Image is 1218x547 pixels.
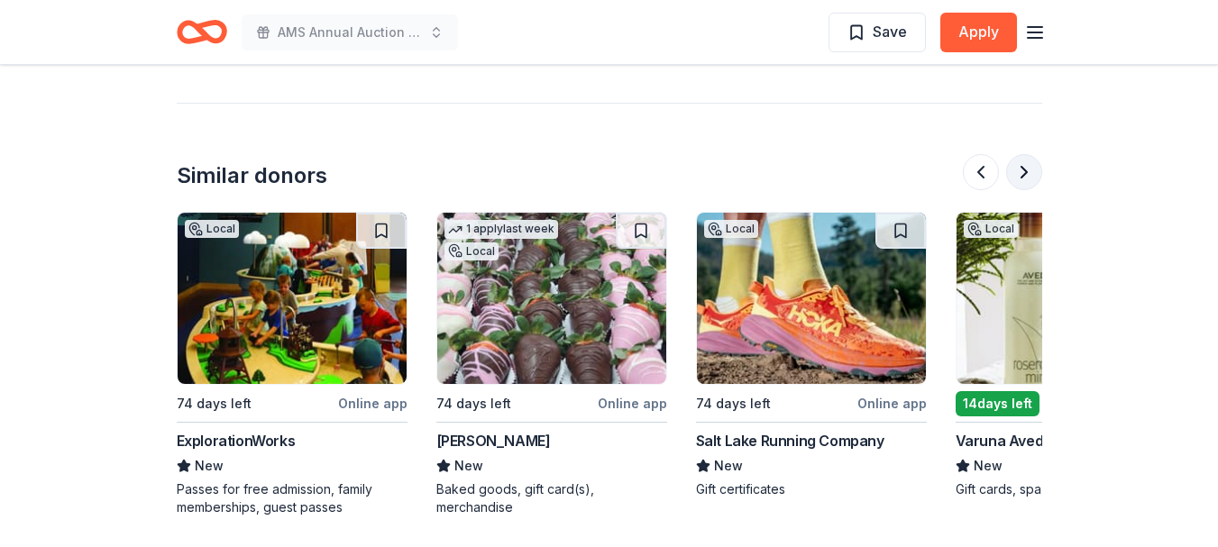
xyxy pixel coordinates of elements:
[242,14,458,50] button: AMS Annual Auction Fundraiser
[714,455,743,477] span: New
[195,455,224,477] span: New
[436,480,667,516] div: Baked goods, gift card(s), merchandise
[957,213,1186,384] img: Image for Varuna Aveda
[177,11,227,53] a: Home
[436,393,511,415] div: 74 days left
[696,212,927,498] a: Image for Salt Lake Running CompanyLocal74 days leftOnline appSalt Lake Running CompanyNewGift ce...
[437,213,666,384] img: Image for Duke Bakery
[696,430,884,451] div: Salt Lake Running Company
[956,480,1186,498] div: Gift cards, spa products
[974,455,1003,477] span: New
[338,392,408,415] div: Online app
[177,212,408,516] a: Image for ExplorationWorksLocal74 days leftOnline appExplorationWorksNewPasses for free admission...
[444,220,558,239] div: 1 apply last week
[829,13,926,52] button: Save
[598,392,667,415] div: Online app
[857,392,927,415] div: Online app
[177,480,408,516] div: Passes for free admission, family memberships, guest passes
[956,212,1186,498] a: Image for Varuna AvedaLocal14days leftOnline appVaruna AvedaNewGift cards, spa products
[185,220,239,238] div: Local
[704,220,758,238] div: Local
[177,161,327,190] div: Similar donors
[940,13,1017,52] button: Apply
[956,391,1039,416] div: 14 days left
[454,455,483,477] span: New
[436,430,551,451] div: [PERSON_NAME]
[177,430,296,451] div: ExplorationWorks
[873,20,907,43] span: Save
[436,212,667,516] a: Image for Duke Bakery1 applylast weekLocal74 days leftOnline app[PERSON_NAME]NewBaked goods, gift...
[177,393,252,415] div: 74 days left
[444,242,499,260] div: Local
[964,220,1018,238] div: Local
[956,430,1052,451] div: Varuna Aveda
[696,393,771,415] div: 74 days left
[697,213,926,384] img: Image for Salt Lake Running Company
[178,213,407,384] img: Image for ExplorationWorks
[696,480,927,498] div: Gift certificates
[278,22,422,43] span: AMS Annual Auction Fundraiser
